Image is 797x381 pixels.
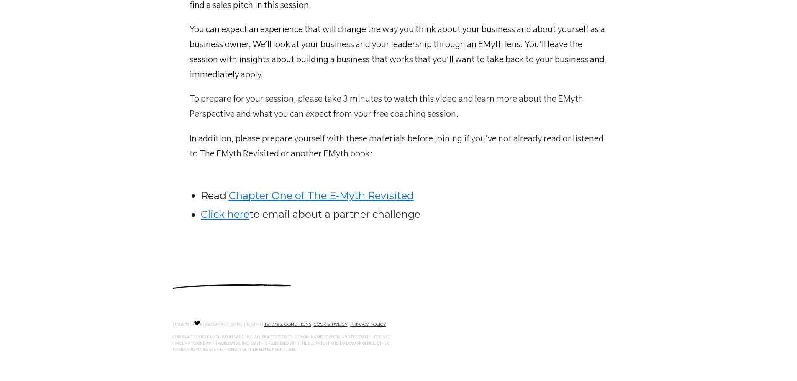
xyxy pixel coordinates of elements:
a: COOKIE POLICY [314,322,348,327]
a: Chapter One of The E-Myth Revisited [229,189,414,202]
span: You can expect an experience that will change the way you think about your business and about you... [190,26,605,81]
p: In addition, please [190,132,608,162]
img: underline.svg [173,284,291,289]
img: Love [194,320,200,326]
a: Click here [201,208,249,220]
p: To prepare for your session, please take 3 minutes to watch this video and learn more about the E... [190,92,608,123]
span: COPYRIGHT © 2019 E-MYTH WORLDWIDE, INC. ALL RIGHTS RESERVED. [PERSON_NAME], E-MYTH, AND THE EMYTH... [173,335,390,352]
iframe: Chat Widget [755,341,797,381]
a: PRIVACY POLICY [350,322,386,327]
a: TERMS & CONDITIONS [264,322,311,327]
span: MADE WITH [173,323,194,327]
span: IN [GEOGRAPHIC_DATA], [US_STATE]. [200,323,264,327]
li: to email about a partner challenge [201,207,603,222]
li: Read [201,189,603,203]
